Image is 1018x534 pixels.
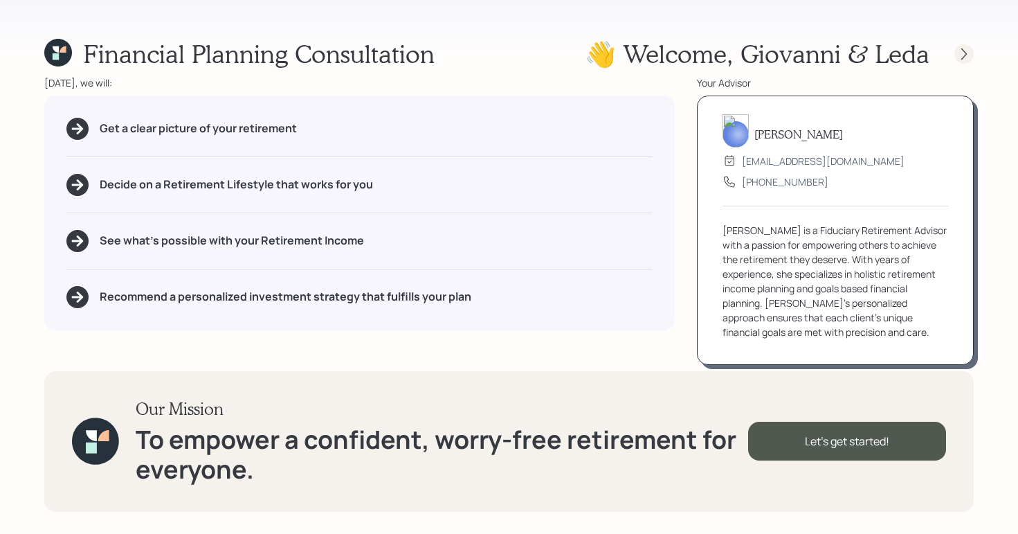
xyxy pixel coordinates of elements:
h5: Recommend a personalized investment strategy that fulfills your plan [100,290,471,303]
h1: To empower a confident, worry-free retirement for everyone. [136,425,749,484]
h5: See what's possible with your Retirement Income [100,234,364,247]
div: [EMAIL_ADDRESS][DOMAIN_NAME] [742,154,905,168]
div: [PERSON_NAME] is a Fiduciary Retirement Advisor with a passion for empowering others to achieve t... [722,223,948,339]
div: [PHONE_NUMBER] [742,175,828,189]
h5: [PERSON_NAME] [754,127,843,141]
div: [DATE], we will: [44,75,675,90]
div: Let's get started! [748,422,946,461]
img: treva-nostdahl-headshot.png [722,114,749,148]
div: Your Advisor [697,75,974,90]
h1: 👋 Welcome , Giovanni & Leda [585,39,929,69]
h5: Decide on a Retirement Lifestyle that works for you [100,178,373,191]
h3: Our Mission [136,399,749,419]
h5: Get a clear picture of your retirement [100,122,297,135]
h1: Financial Planning Consultation [83,39,435,69]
